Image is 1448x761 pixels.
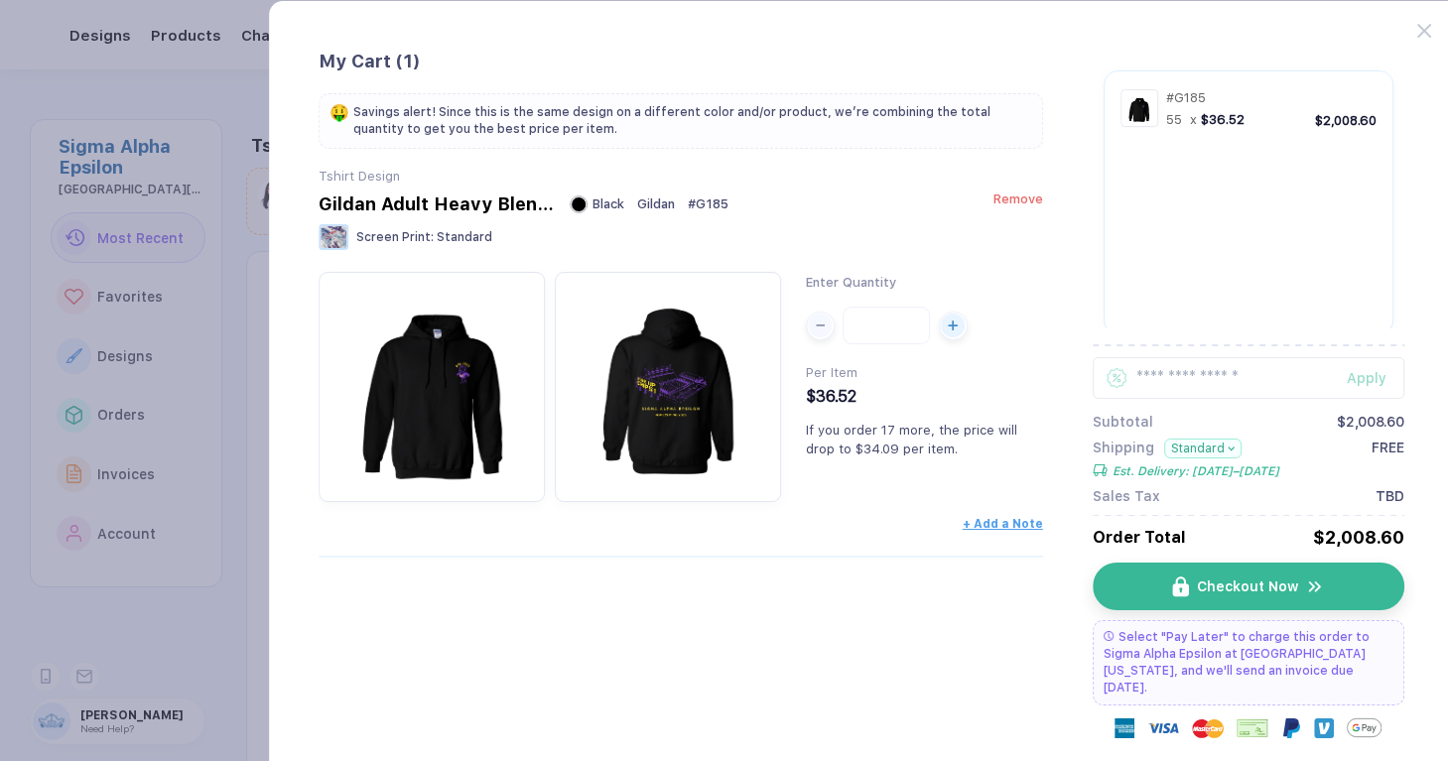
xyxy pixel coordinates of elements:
[1313,527,1404,548] div: $2,008.60
[1190,112,1197,127] span: x
[329,104,349,121] span: 🤑
[1197,578,1298,594] span: Checkout Now
[963,517,1043,531] button: + Add a Note
[1113,464,1279,478] span: Est. Delivery: [DATE]–[DATE]
[319,169,1043,184] div: Tshirt Design
[1172,576,1189,597] img: icon
[1093,414,1153,430] span: Subtotal
[319,51,1043,73] div: My Cart ( 1 )
[1093,488,1160,504] span: Sales Tax
[1372,440,1404,478] span: FREE
[1093,528,1186,547] span: Order Total
[329,282,535,488] img: 7dc57915-cdcc-4cc1-9776-6b0cfd81a084_nt_front_1757273249923.jpg
[1124,93,1154,123] img: 7dc57915-cdcc-4cc1-9776-6b0cfd81a084_nt_front_1757273249923.jpg
[437,230,492,244] span: Standard
[1347,370,1404,386] div: Apply
[1376,488,1404,504] span: TBD
[806,423,1017,456] span: If you order 17 more, the price will drop to $34.09 per item.
[353,104,1032,138] span: Savings alert! Since this is the same design on a different color and/or product, we’re combining...
[1281,718,1301,738] img: Paypal
[1115,718,1134,738] img: express
[637,196,675,211] span: Gildan
[1315,113,1377,128] div: $2,008.60
[806,387,856,406] span: $36.52
[1237,718,1268,738] img: cheque
[565,282,771,488] img: 7dc57915-cdcc-4cc1-9776-6b0cfd81a084_nt_back_1757273249926.jpg
[1147,712,1179,744] img: visa
[1322,357,1404,399] button: Apply
[1192,712,1224,744] img: master-card
[1306,577,1324,596] img: icon
[806,275,896,290] span: Enter Quantity
[1093,563,1404,610] button: iconCheckout Nowicon
[993,191,1043,206] button: Remove
[592,196,624,211] span: Black
[806,365,857,380] span: Per Item
[1314,718,1334,738] img: Venmo
[1104,631,1114,641] img: pay later
[1337,414,1404,430] div: $2,008.60
[356,230,434,244] span: Screen Print :
[1093,620,1404,705] div: Select "Pay Later" to charge this order to Sigma Alpha Epsilon at [GEOGRAPHIC_DATA][US_STATE], an...
[319,193,557,214] div: Gildan Adult Heavy Blend 8 Oz. 50/50 Hooded Sweatshirt
[1201,112,1245,127] span: $36.52
[1347,710,1382,745] img: GPay
[1093,440,1154,458] span: Shipping
[319,224,348,250] img: Screen Print
[1166,90,1206,105] span: # G185
[688,196,728,211] span: # G185
[1164,439,1243,458] button: Standard
[1166,112,1182,127] span: 55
